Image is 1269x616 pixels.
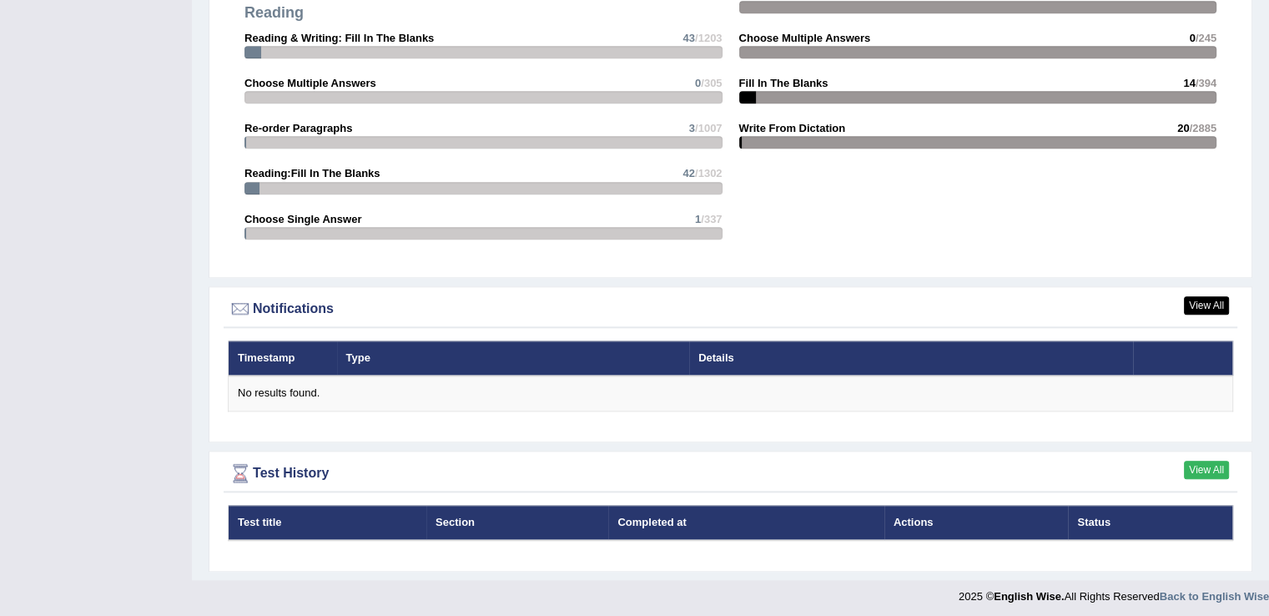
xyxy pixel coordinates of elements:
th: Test title [229,505,426,540]
span: /245 [1196,32,1216,44]
th: Timestamp [229,341,337,376]
strong: Choose Multiple Answers [244,77,376,89]
span: 0 [695,77,701,89]
div: No results found. [238,386,1223,401]
th: Type [337,341,690,376]
span: /1302 [695,167,723,179]
strong: Fill In The Blanks [739,77,828,89]
th: Details [689,341,1132,376]
span: 20 [1177,122,1189,134]
strong: Choose Single Answer [244,213,361,225]
th: Completed at [608,505,884,540]
strong: Choose Multiple Answers [739,32,871,44]
a: Back to English Wise [1160,590,1269,603]
a: View All [1184,461,1229,479]
div: Test History [228,461,1233,486]
span: /394 [1196,77,1216,89]
span: 3 [689,122,695,134]
span: /305 [701,77,722,89]
strong: Write From Dictation [739,122,846,134]
div: Notifications [228,296,1233,321]
span: /1007 [695,122,723,134]
span: /337 [701,213,722,225]
strong: English Wise. [994,590,1064,603]
span: /2885 [1189,122,1216,134]
th: Actions [884,505,1069,540]
span: /1203 [695,32,723,44]
span: 14 [1183,77,1195,89]
strong: Reading:Fill In The Blanks [244,167,380,179]
span: 1 [695,213,701,225]
div: 2025 © All Rights Reserved [959,580,1269,604]
strong: Re-order Paragraphs [244,122,352,134]
th: Section [426,505,608,540]
span: 0 [1189,32,1195,44]
span: 42 [682,167,694,179]
a: View All [1184,296,1229,315]
strong: Reading & Writing: Fill In The Blanks [244,32,434,44]
span: 43 [682,32,694,44]
th: Status [1068,505,1232,540]
strong: Reading [244,4,304,21]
